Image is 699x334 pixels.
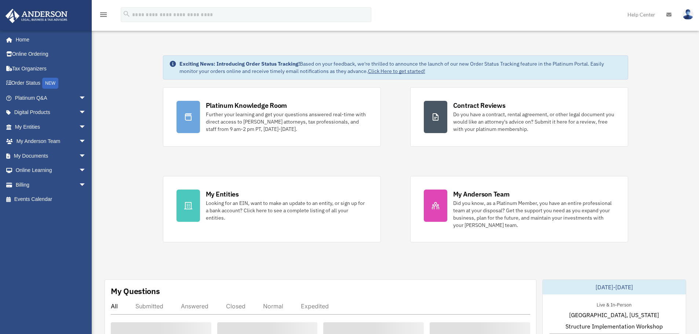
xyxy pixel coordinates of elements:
a: My Entities Looking for an EIN, want to make an update to an entity, or sign up for a bank accoun... [163,176,381,242]
div: All [111,302,118,310]
div: My Questions [111,286,160,297]
a: Online Learningarrow_drop_down [5,163,97,178]
div: Submitted [135,302,163,310]
div: Expedited [301,302,329,310]
span: arrow_drop_down [79,177,94,192]
div: Did you know, as a Platinum Member, you have an entire professional team at your disposal? Get th... [453,199,615,229]
div: My Entities [206,190,239,199]
a: My Anderson Team Did you know, as a Platinum Member, you have an entire professional team at your... [410,176,628,242]
div: Closed [226,302,245,310]
a: My Documentsarrow_drop_down [5,148,97,163]
a: Home [5,32,94,47]
div: Platinum Knowledge Room [206,101,287,110]
div: Further your learning and get your questions answered real-time with direct access to [PERSON_NAM... [206,111,367,133]
span: arrow_drop_down [79,163,94,178]
a: Digital Productsarrow_drop_down [5,105,97,120]
div: Live & In-Person [591,300,637,308]
a: Contract Reviews Do you have a contract, rental agreement, or other legal document you would like... [410,87,628,147]
div: My Anderson Team [453,190,510,199]
a: Order StatusNEW [5,76,97,91]
div: NEW [42,78,58,89]
span: arrow_drop_down [79,91,94,106]
div: Do you have a contract, rental agreement, or other legal document you would like an attorney's ad... [453,111,615,133]
img: User Pic [682,9,693,20]
a: Platinum Q&Aarrow_drop_down [5,91,97,105]
div: [DATE]-[DATE] [543,280,686,294]
span: Structure Implementation Workshop [565,322,663,331]
i: search [123,10,131,18]
img: Anderson Advisors Platinum Portal [3,9,70,23]
a: Click Here to get started! [368,68,425,74]
div: Based on your feedback, we're thrilled to announce the launch of our new Order Status Tracking fe... [179,60,622,75]
a: menu [99,13,108,19]
div: Answered [181,302,208,310]
span: arrow_drop_down [79,134,94,149]
div: Normal [263,302,283,310]
a: My Anderson Teamarrow_drop_down [5,134,97,149]
span: arrow_drop_down [79,105,94,120]
i: menu [99,10,108,19]
span: arrow_drop_down [79,120,94,135]
span: [GEOGRAPHIC_DATA], [US_STATE] [569,311,659,319]
span: arrow_drop_down [79,148,94,164]
a: My Entitiesarrow_drop_down [5,120,97,134]
div: Looking for an EIN, want to make an update to an entity, or sign up for a bank account? Click her... [206,199,367,221]
a: Billingarrow_drop_down [5,177,97,192]
strong: Exciting News: Introducing Order Status Tracking! [179,60,300,67]
div: Contract Reviews [453,101,506,110]
a: Online Ordering [5,47,97,62]
a: Events Calendar [5,192,97,207]
a: Tax Organizers [5,61,97,76]
a: Platinum Knowledge Room Further your learning and get your questions answered real-time with dire... [163,87,381,147]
